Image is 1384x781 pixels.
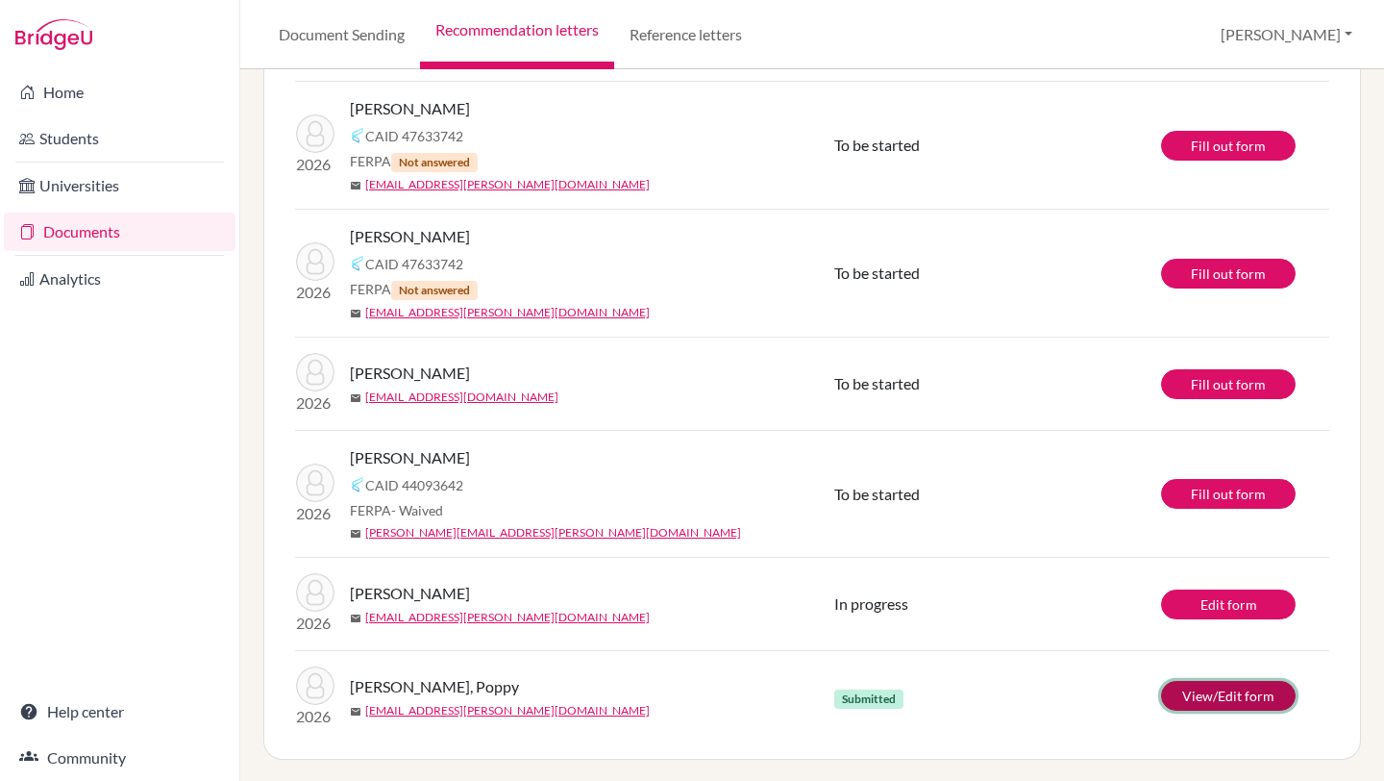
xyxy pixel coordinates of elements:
img: Common App logo [350,477,365,492]
button: [PERSON_NAME] [1212,16,1361,53]
img: Proffitt, Poppy [296,667,334,705]
span: To be started [834,485,920,503]
a: Fill out form [1161,479,1296,509]
a: Fill out form [1161,259,1296,289]
a: Universities [4,166,235,205]
img: Dean, Aaron [296,464,334,502]
a: Community [4,739,235,777]
a: [EMAIL_ADDRESS][PERSON_NAME][DOMAIN_NAME] [365,176,650,193]
a: View/Edit form [1161,681,1296,711]
a: [PERSON_NAME][EMAIL_ADDRESS][PERSON_NAME][DOMAIN_NAME] [365,524,741,542]
a: Students [4,119,235,158]
span: - Waived [391,502,443,518]
span: mail [350,180,361,191]
a: [EMAIL_ADDRESS][DOMAIN_NAME] [365,389,558,406]
span: In progress [834,594,908,613]
span: FERPA [350,500,443,520]
span: [PERSON_NAME] [350,225,470,248]
span: To be started [834,136,920,154]
span: [PERSON_NAME], Poppy [350,675,519,698]
a: Help center [4,693,235,731]
p: 2026 [296,612,334,635]
a: [EMAIL_ADDRESS][PERSON_NAME][DOMAIN_NAME] [365,304,650,321]
span: FERPA [350,279,478,300]
span: mail [350,308,361,319]
span: CAID 44093642 [365,475,463,495]
span: Not answered [391,153,478,172]
img: Briard, Sophia [296,353,334,391]
img: Bridge-U [15,19,92,50]
span: mail [350,706,361,718]
a: Edit form [1161,590,1296,619]
span: mail [350,392,361,404]
span: mail [350,613,361,624]
span: CAID 47633742 [365,126,463,146]
img: Joseph, Ashton [296,242,334,281]
span: mail [350,528,361,540]
img: Common App logo [350,128,365,143]
img: Common App logo [350,256,365,271]
p: 2026 [296,391,334,415]
p: 2026 [296,502,334,525]
p: 2026 [296,153,334,176]
span: [PERSON_NAME] [350,97,470,120]
a: Fill out form [1161,131,1296,161]
span: [PERSON_NAME] [350,582,470,605]
span: [PERSON_NAME] [350,362,470,385]
span: To be started [834,264,920,282]
a: Fill out form [1161,369,1296,399]
a: Home [4,73,235,112]
img: Joseph, Ashton [296,114,334,153]
span: CAID 47633742 [365,254,463,274]
span: Submitted [834,690,903,709]
span: Not answered [391,281,478,300]
span: FERPA [350,151,478,172]
p: 2026 [296,705,334,728]
a: [EMAIL_ADDRESS][PERSON_NAME][DOMAIN_NAME] [365,702,650,719]
a: Analytics [4,260,235,298]
span: [PERSON_NAME] [350,446,470,469]
a: Documents [4,213,235,251]
img: Knowles, Jordyn [296,573,334,612]
a: [EMAIL_ADDRESS][PERSON_NAME][DOMAIN_NAME] [365,609,650,626]
p: 2026 [296,281,334,304]
span: To be started [834,374,920,392]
